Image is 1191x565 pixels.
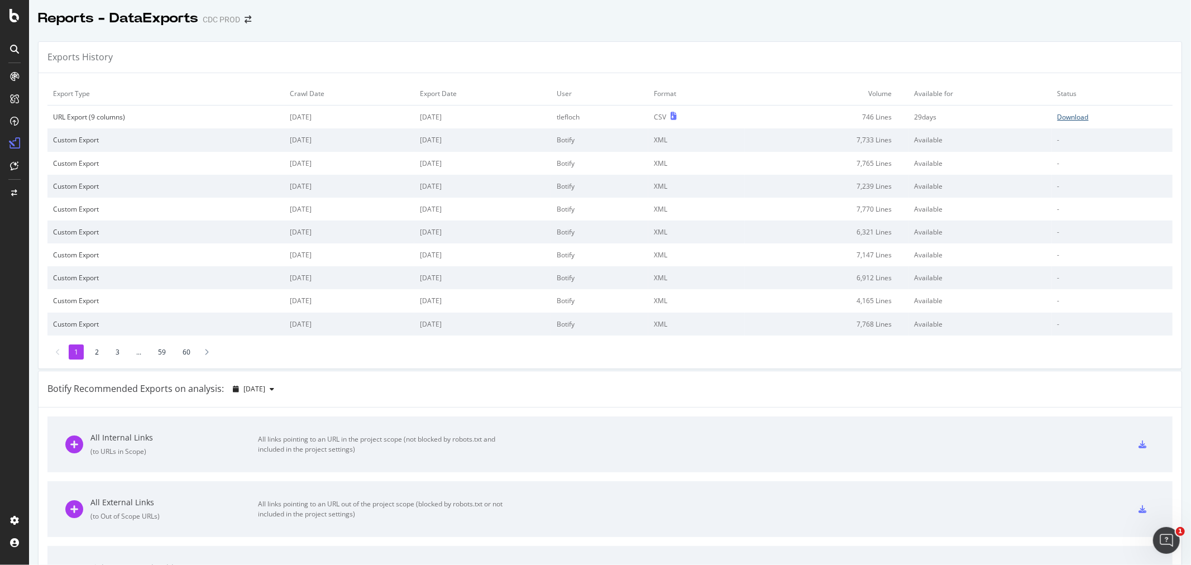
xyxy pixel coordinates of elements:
td: User [551,82,648,106]
td: [DATE] [284,266,414,289]
div: URL Export (9 columns) [53,112,279,122]
td: 746 Lines [745,106,908,129]
td: Format [648,82,745,106]
td: Botify [551,313,648,336]
div: All Internal Links [90,432,258,443]
td: [DATE] [414,313,551,336]
div: Download [1058,112,1089,122]
td: [DATE] [414,289,551,312]
div: ( to URLs in Scope ) [90,447,258,456]
td: 7,768 Lines [745,313,908,336]
td: Export Type [47,82,284,106]
div: Custom Export [53,273,279,282]
td: XML [648,289,745,312]
td: XML [648,266,745,289]
div: Available [915,181,1046,191]
td: [DATE] [284,221,414,243]
div: Custom Export [53,250,279,260]
td: [DATE] [284,289,414,312]
td: XML [648,198,745,221]
span: 2025 Aug. 22nd [243,384,265,394]
div: All External Links [90,497,258,508]
td: - [1052,289,1173,312]
div: Custom Export [53,181,279,191]
td: [DATE] [414,106,551,129]
td: - [1052,243,1173,266]
td: Botify [551,243,648,266]
li: 2 [89,344,104,360]
div: Custom Export [53,204,279,214]
td: - [1052,313,1173,336]
div: csv-export [1139,440,1146,448]
td: Available for [909,82,1052,106]
td: - [1052,266,1173,289]
div: arrow-right-arrow-left [245,16,251,23]
div: All links pointing to an URL in the project scope (not blocked by robots.txt and included in the ... [258,434,509,454]
td: Botify [551,266,648,289]
div: csv-export [1139,505,1146,513]
td: [DATE] [284,128,414,151]
td: [DATE] [414,198,551,221]
td: Botify [551,175,648,198]
td: 7,733 Lines [745,128,908,151]
td: [DATE] [284,313,414,336]
td: - [1052,221,1173,243]
div: Reports - DataExports [38,9,198,28]
div: Custom Export [53,296,279,305]
td: [DATE] [414,128,551,151]
div: Custom Export [53,319,279,329]
td: Crawl Date [284,82,414,106]
div: Available [915,204,1046,214]
td: [DATE] [414,243,551,266]
li: ... [131,344,147,360]
div: Custom Export [53,227,279,237]
td: Botify [551,198,648,221]
div: Exports History [47,51,113,64]
td: [DATE] [414,266,551,289]
td: [DATE] [284,106,414,129]
div: CDC PROD [203,14,240,25]
div: CSV [654,112,666,122]
td: [DATE] [284,198,414,221]
div: Available [915,296,1046,305]
li: 60 [177,344,196,360]
div: Available [915,135,1046,145]
td: [DATE] [414,175,551,198]
td: Volume [745,82,908,106]
div: Available [915,250,1046,260]
td: Export Date [414,82,551,106]
div: Available [915,319,1046,329]
a: Download [1058,112,1167,122]
td: [DATE] [414,152,551,175]
li: 1 [69,344,84,360]
td: 7,239 Lines [745,175,908,198]
td: Status [1052,82,1173,106]
div: Custom Export [53,135,279,145]
span: 1 [1176,527,1185,536]
td: 7,765 Lines [745,152,908,175]
td: - [1052,128,1173,151]
td: XML [648,175,745,198]
td: Botify [551,289,648,312]
div: All links pointing to an URL out of the project scope (blocked by robots.txt or not included in t... [258,499,509,519]
div: Available [915,273,1046,282]
td: [DATE] [284,243,414,266]
td: Botify [551,221,648,243]
td: 4,165 Lines [745,289,908,312]
div: ( to Out of Scope URLs ) [90,511,258,521]
td: XML [648,243,745,266]
td: - [1052,152,1173,175]
td: - [1052,198,1173,221]
td: [DATE] [284,175,414,198]
td: tlefloch [551,106,648,129]
td: - [1052,175,1173,198]
td: 7,770 Lines [745,198,908,221]
div: Available [915,227,1046,237]
td: Botify [551,128,648,151]
div: Custom Export [53,159,279,168]
li: 59 [152,344,171,360]
iframe: Intercom live chat [1153,527,1180,554]
td: XML [648,313,745,336]
td: [DATE] [414,221,551,243]
div: Available [915,159,1046,168]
